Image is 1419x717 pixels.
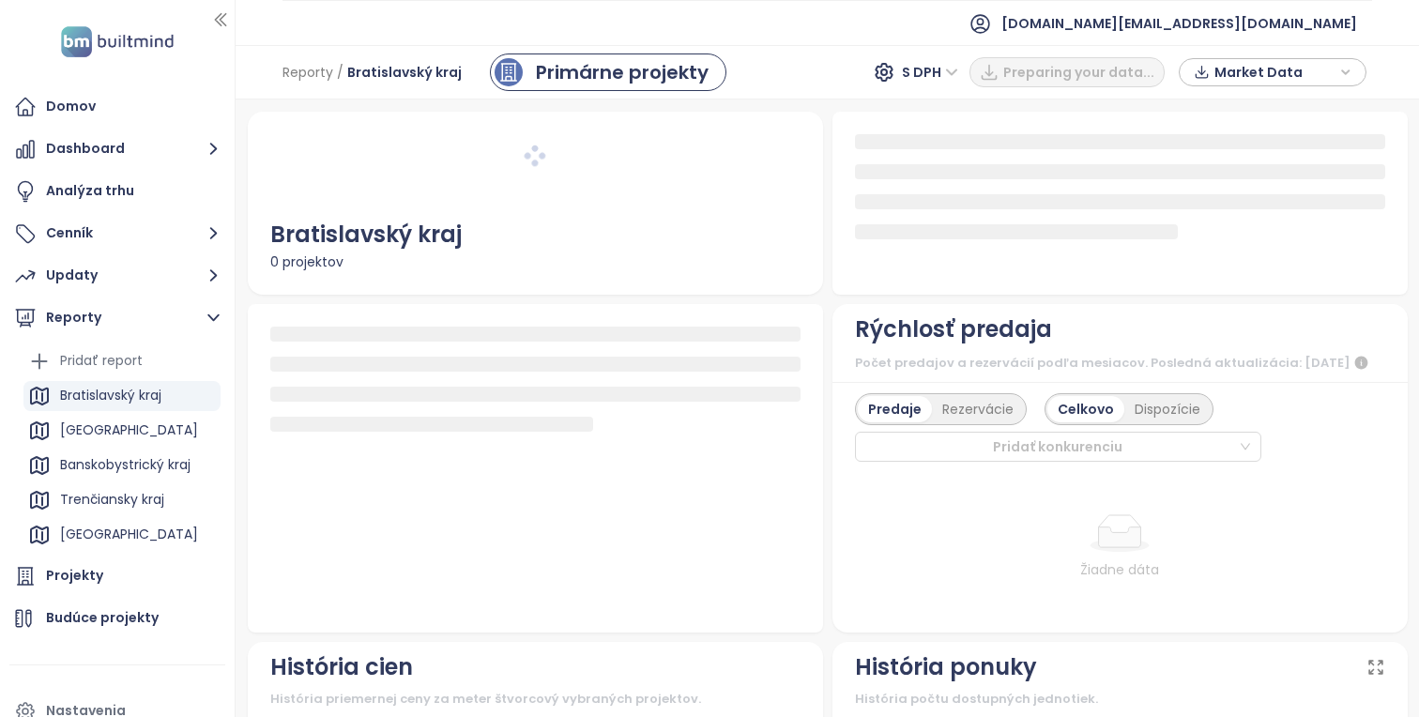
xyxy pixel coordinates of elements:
div: Trenčiansky kraj [23,485,221,515]
div: Banskobystrický kraj [60,453,191,477]
button: Reporty [9,299,225,337]
div: Celkovo [1047,396,1124,422]
div: [GEOGRAPHIC_DATA] [23,416,221,446]
div: button [1189,58,1356,86]
a: Budúce projekty [9,600,225,637]
a: primary [490,53,726,91]
span: Bratislavský kraj [347,55,462,89]
div: 0 projektov [270,252,801,272]
div: Bratislavský kraj [23,381,221,411]
div: Analýza trhu [46,179,134,203]
div: História ponuky [855,649,1037,685]
span: [DOMAIN_NAME][EMAIL_ADDRESS][DOMAIN_NAME] [1001,1,1357,46]
div: Počet predajov a rezervácií podľa mesiacov. Posledná aktualizácia: [DATE] [855,352,1385,374]
div: Updaty [46,264,98,287]
a: Domov [9,88,225,126]
div: Banskobystrický kraj [23,450,221,481]
button: Preparing your data... [969,57,1165,87]
div: Žiadne dáta [909,559,1331,580]
button: Updaty [9,257,225,295]
div: [GEOGRAPHIC_DATA] [60,419,198,442]
img: logo [55,23,179,61]
div: Rezervácie [932,396,1024,422]
a: Projekty [9,557,225,595]
span: / [337,55,343,89]
div: Pridať report [60,349,143,373]
div: Trenčiansky kraj [60,488,164,511]
span: Preparing your data... [1003,62,1154,83]
div: Bratislavský kraj [270,217,801,252]
div: [GEOGRAPHIC_DATA] [60,523,198,546]
button: Cenník [9,215,225,252]
div: Predaje [858,396,932,422]
span: Market Data [1214,58,1335,86]
div: Budúce projekty [46,606,159,630]
div: História priemernej ceny za meter štvorcový vybraných projektov. [270,690,801,709]
div: Rýchlosť predaja [855,312,1052,347]
div: Primárne projekty [536,58,709,86]
div: História počtu dostupných jednotiek. [855,690,1385,709]
div: Domov [46,95,96,118]
span: S DPH [902,58,958,86]
div: Pridať report [23,346,221,376]
div: Dispozície [1124,396,1211,422]
button: Dashboard [9,130,225,168]
span: Reporty [282,55,333,89]
div: Bratislavský kraj [60,384,161,407]
div: [GEOGRAPHIC_DATA] [23,520,221,550]
div: História cien [270,649,413,685]
div: Projekty [46,564,103,587]
a: Analýza trhu [9,173,225,210]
